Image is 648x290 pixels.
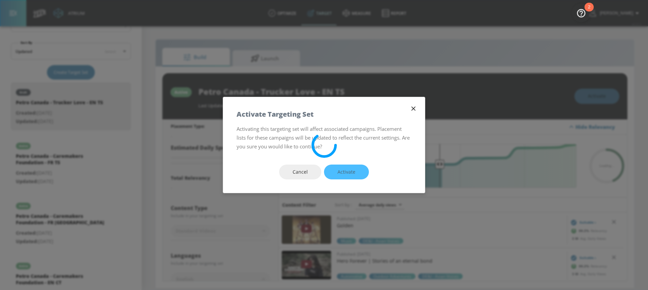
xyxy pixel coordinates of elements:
p: Activating this targeting set will affect associated campaigns. Placement lists for these campaig... [237,124,411,151]
h5: Activate Targeting Set [237,111,314,118]
span: Cancel [293,168,308,176]
button: Cancel [279,165,321,180]
button: Open Resource Center, 2 new notifications [572,3,591,22]
div: 2 [588,7,590,16]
